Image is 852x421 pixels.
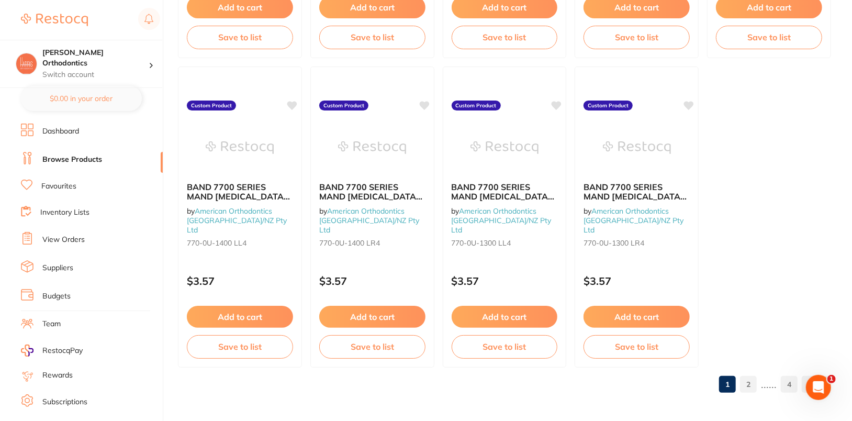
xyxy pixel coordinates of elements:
[319,182,422,212] span: BAND 7700 SERIES MAND [MEDICAL_DATA] SZ 14 Tooth ID: LR4
[42,370,73,381] a: Rewards
[319,182,425,202] b: BAND 7700 SERIES MAND BICUSPID SZ 14 Tooth ID: LR4
[584,182,687,212] span: BAND 7700 SERIES MAND [MEDICAL_DATA] SZ 13 Tooth ID: LR4
[584,306,690,328] button: Add to cart
[584,238,644,248] span: 770-0U-1300 LR4
[584,206,683,235] a: American Orthodontics [GEOGRAPHIC_DATA]/NZ Pty Ltd
[21,8,88,32] a: Restocq Logo
[187,335,293,358] button: Save to list
[452,238,511,248] span: 770-0U-1300 LL4
[319,26,425,49] button: Save to list
[187,275,293,287] p: $3.57
[452,101,501,111] label: Custom Product
[206,121,274,174] img: BAND 7700 SERIES MAND BICUSPID SZ 14 Tooth ID: LL4
[452,206,552,235] span: by
[187,182,293,202] b: BAND 7700 SERIES MAND BICUSPID SZ 14 Tooth ID: LL4
[319,206,419,235] span: by
[319,238,380,248] span: 770-0U-1400 LR4
[319,275,425,287] p: $3.57
[452,182,558,202] b: BAND 7700 SERIES MAND BICUSPID SZ 13 Tooth ID: LL4
[584,335,690,358] button: Save to list
[41,181,76,192] a: Favourites
[452,182,555,212] span: BAND 7700 SERIES MAND [MEDICAL_DATA] SZ 13 Tooth ID: LL4
[42,126,79,137] a: Dashboard
[584,101,633,111] label: Custom Product
[827,375,836,383] span: 1
[584,182,690,202] b: BAND 7700 SERIES MAND BICUSPID SZ 13 Tooth ID: LR4
[21,86,142,111] button: $0.00 in your order
[452,335,558,358] button: Save to list
[719,374,736,395] a: 1
[21,345,33,357] img: RestocqPay
[452,306,558,328] button: Add to cart
[42,319,61,329] a: Team
[584,206,683,235] span: by
[319,335,425,358] button: Save to list
[42,48,149,68] h4: Harris Orthodontics
[716,26,822,49] button: Save to list
[470,121,539,174] img: BAND 7700 SERIES MAND BICUSPID SZ 13 Tooth ID: LL4
[761,378,777,390] p: ......
[42,154,102,165] a: Browse Products
[21,14,88,26] img: Restocq Logo
[42,235,85,245] a: View Orders
[187,26,293,49] button: Save to list
[187,101,236,111] label: Custom Product
[319,306,425,328] button: Add to cart
[319,101,368,111] label: Custom Product
[42,397,87,407] a: Subscriptions
[21,345,83,357] a: RestocqPay
[187,238,246,248] span: 770-0U-1400 LL4
[806,375,831,400] iframe: Intercom live chat
[42,346,83,356] span: RestocqPay
[42,70,149,80] p: Switch account
[187,206,287,235] a: American Orthodontics [GEOGRAPHIC_DATA]/NZ Pty Ltd
[452,275,558,287] p: $3.57
[42,291,71,302] a: Budgets
[319,206,419,235] a: American Orthodontics [GEOGRAPHIC_DATA]/NZ Pty Ltd
[187,306,293,328] button: Add to cart
[187,206,287,235] span: by
[16,53,37,74] img: Harris Orthodontics
[603,121,671,174] img: BAND 7700 SERIES MAND BICUSPID SZ 13 Tooth ID: LR4
[781,374,798,395] a: 4
[452,26,558,49] button: Save to list
[40,207,89,218] a: Inventory Lists
[338,121,406,174] img: BAND 7700 SERIES MAND BICUSPID SZ 14 Tooth ID: LR4
[740,374,757,395] a: 2
[584,26,690,49] button: Save to list
[187,182,290,212] span: BAND 7700 SERIES MAND [MEDICAL_DATA] SZ 14 Tooth ID: LL4
[452,206,552,235] a: American Orthodontics [GEOGRAPHIC_DATA]/NZ Pty Ltd
[584,275,690,287] p: $3.57
[42,263,73,273] a: Suppliers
